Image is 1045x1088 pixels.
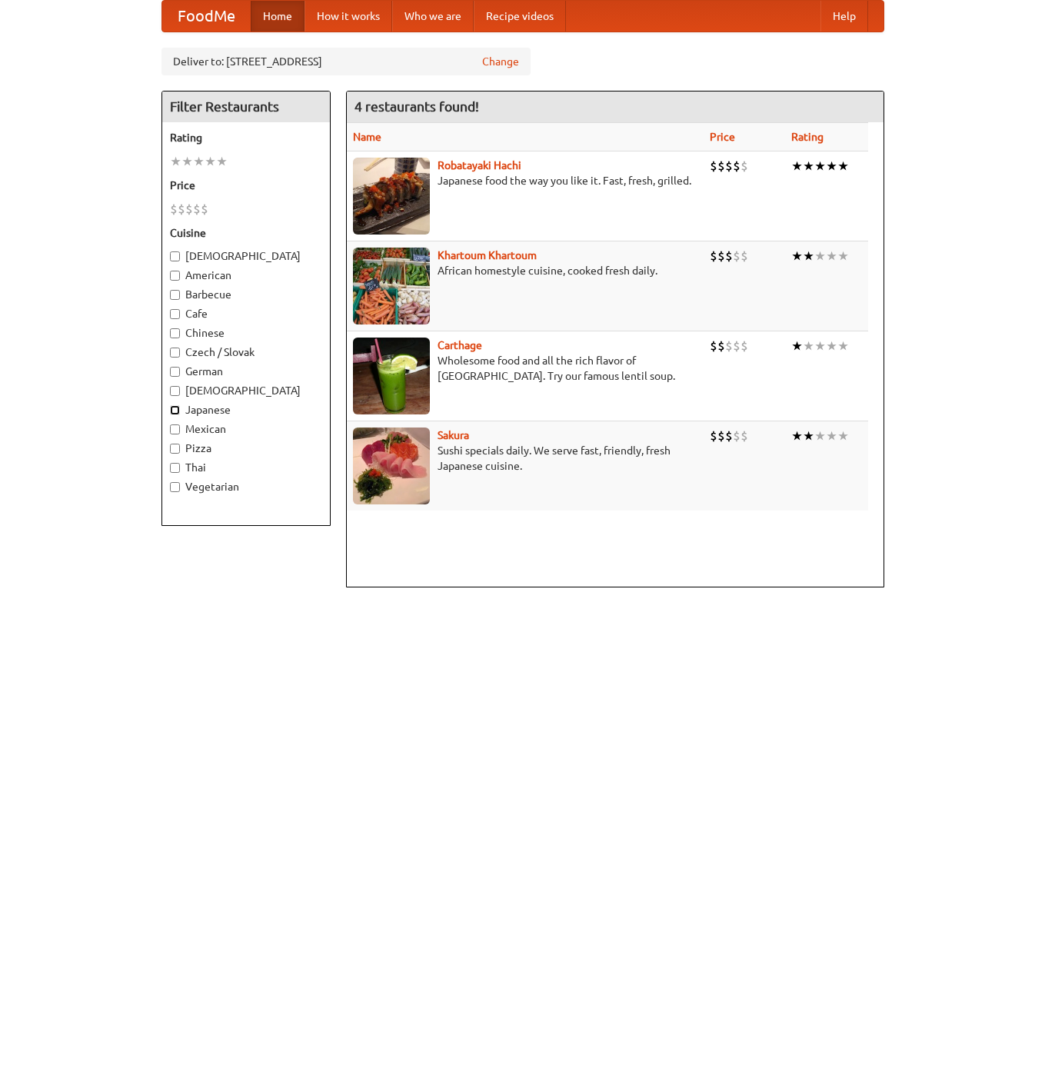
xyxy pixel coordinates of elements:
li: ★ [170,153,181,170]
a: Rating [791,131,824,143]
li: ★ [791,428,803,444]
h5: Price [170,178,322,193]
a: How it works [305,1,392,32]
li: ★ [803,428,814,444]
a: Name [353,131,381,143]
li: $ [201,201,208,218]
li: $ [710,428,717,444]
label: American [170,268,322,283]
li: $ [170,201,178,218]
h4: Filter Restaurants [162,91,330,122]
li: ★ [791,248,803,265]
li: $ [710,158,717,175]
a: Home [251,1,305,32]
input: Mexican [170,424,180,434]
label: German [170,364,322,379]
li: $ [178,201,185,218]
li: $ [740,158,748,175]
li: ★ [791,158,803,175]
li: ★ [837,158,849,175]
li: $ [717,338,725,354]
li: $ [710,248,717,265]
h5: Cuisine [170,225,322,241]
li: ★ [814,158,826,175]
li: ★ [837,248,849,265]
li: $ [740,248,748,265]
div: Deliver to: [STREET_ADDRESS] [161,48,531,75]
li: $ [710,338,717,354]
li: ★ [803,158,814,175]
li: ★ [216,153,228,170]
li: $ [717,158,725,175]
input: American [170,271,180,281]
a: Carthage [438,339,482,351]
a: Sakura [438,429,469,441]
a: Robatayaki Hachi [438,159,521,171]
li: ★ [791,338,803,354]
li: ★ [193,153,205,170]
li: $ [725,338,733,354]
li: $ [185,201,193,218]
li: $ [717,248,725,265]
input: Cafe [170,309,180,319]
li: $ [733,428,740,444]
li: ★ [837,428,849,444]
label: Pizza [170,441,322,456]
li: $ [733,158,740,175]
label: Vegetarian [170,479,322,494]
h5: Rating [170,130,322,145]
label: [DEMOGRAPHIC_DATA] [170,383,322,398]
input: [DEMOGRAPHIC_DATA] [170,386,180,396]
p: Sushi specials daily. We serve fast, friendly, fresh Japanese cuisine. [353,443,697,474]
label: Japanese [170,402,322,418]
a: Who we are [392,1,474,32]
input: Barbecue [170,290,180,300]
li: $ [725,158,733,175]
p: Japanese food the way you like it. Fast, fresh, grilled. [353,173,697,188]
label: Barbecue [170,287,322,302]
img: robatayaki.jpg [353,158,430,235]
li: ★ [803,248,814,265]
li: ★ [826,248,837,265]
img: sakura.jpg [353,428,430,504]
input: Vegetarian [170,482,180,492]
li: $ [725,428,733,444]
a: Khartoum Khartoum [438,249,537,261]
li: $ [740,428,748,444]
p: Wholesome food and all the rich flavor of [GEOGRAPHIC_DATA]. Try our famous lentil soup. [353,353,697,384]
li: $ [740,338,748,354]
li: ★ [205,153,216,170]
input: [DEMOGRAPHIC_DATA] [170,251,180,261]
label: [DEMOGRAPHIC_DATA] [170,248,322,264]
li: ★ [826,338,837,354]
input: Thai [170,463,180,473]
li: $ [717,428,725,444]
li: $ [733,338,740,354]
label: Chinese [170,325,322,341]
a: Recipe videos [474,1,566,32]
ng-pluralize: 4 restaurants found! [354,99,479,114]
input: Japanese [170,405,180,415]
li: $ [725,248,733,265]
li: ★ [814,338,826,354]
li: ★ [826,158,837,175]
li: ★ [814,428,826,444]
li: ★ [803,338,814,354]
a: Help [820,1,868,32]
li: $ [733,248,740,265]
a: Change [482,54,519,69]
li: ★ [181,153,193,170]
li: ★ [837,338,849,354]
a: Price [710,131,735,143]
input: Chinese [170,328,180,338]
img: khartoum.jpg [353,248,430,324]
li: $ [193,201,201,218]
li: ★ [826,428,837,444]
p: African homestyle cuisine, cooked fresh daily. [353,263,697,278]
label: Mexican [170,421,322,437]
a: FoodMe [162,1,251,32]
